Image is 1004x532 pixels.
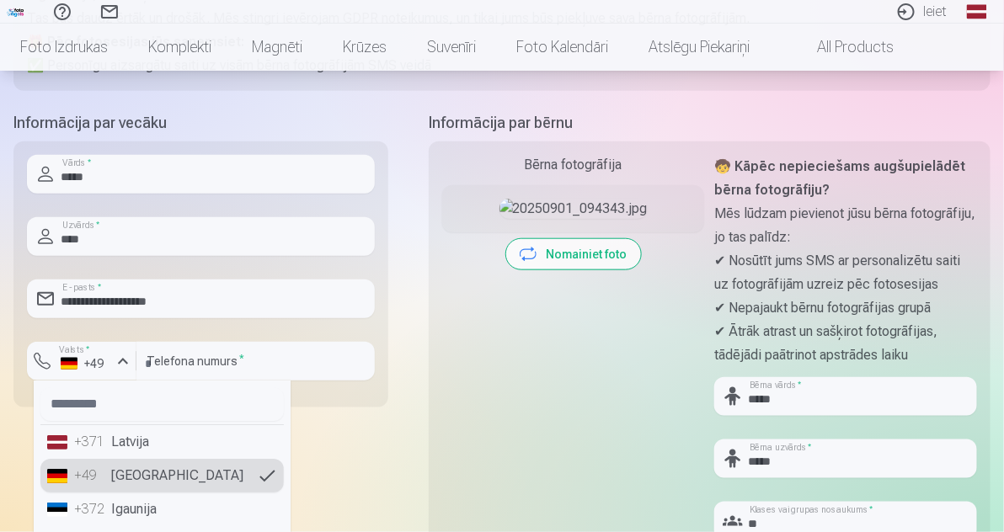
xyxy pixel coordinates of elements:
a: All products [770,24,914,71]
div: Bērna fotogrāfija [442,155,705,175]
p: ✔ Ātrāk atrast un sašķirot fotogrāfijas, tādējādi paātrinot apstrādes laiku [714,320,977,367]
button: Nomainiet foto [506,239,641,269]
a: Atslēgu piekariņi [628,24,770,71]
div: Lauks ir obligāts [27,380,136,394]
li: Latvija [40,425,284,459]
h5: Informācija par vecāku [13,111,388,135]
a: Suvenīri [407,24,496,71]
div: +371 [74,432,108,452]
p: ✔ Nosūtīt jums SMS ar personalizētu saiti uz fotogrāfijām uzreiz pēc fotosesijas [714,249,977,296]
img: /fa1 [7,7,25,17]
div: +49 [61,355,111,372]
div: +372 [74,499,108,519]
a: Krūzes [323,24,407,71]
img: 20250901_094343.jpg [499,199,648,219]
a: Komplekti [128,24,232,71]
a: Foto kalendāri [496,24,628,71]
h5: Informācija par bērnu [429,111,991,135]
strong: 🧒 Kāpēc nepieciešams augšupielādēt bērna fotogrāfiju? [714,158,965,198]
li: [GEOGRAPHIC_DATA] [40,459,284,492]
p: ✔ Nepajaukt bērnu fotogrāfijas grupā [714,296,977,320]
a: Magnēti [232,24,323,71]
li: Igaunija [40,492,284,526]
button: Valsts*+49 [27,342,136,380]
label: Valsts [54,344,95,357]
div: +49 [74,465,108,486]
p: Mēs lūdzam pievienot jūsu bērna fotogrāfiju, jo tas palīdz: [714,202,977,249]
